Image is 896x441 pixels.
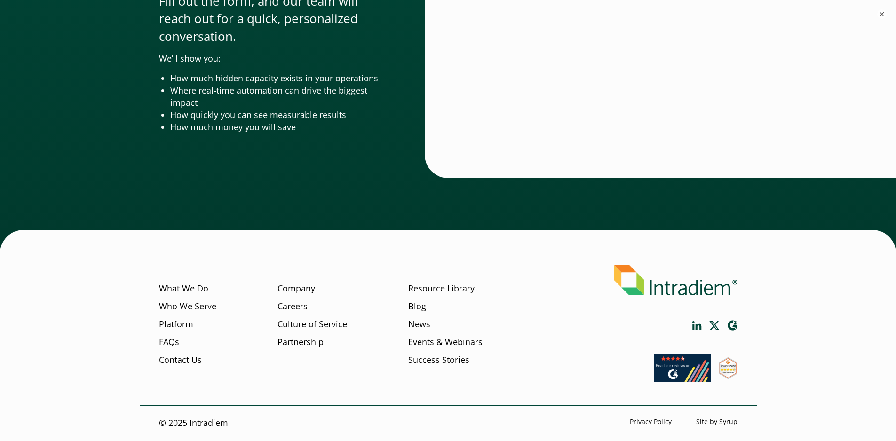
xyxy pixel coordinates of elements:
[278,336,324,348] a: Partnership
[408,354,469,366] a: Success Stories
[170,109,387,121] li: How quickly you can see measurable results
[159,53,387,65] p: We’ll show you:
[159,300,216,313] a: Who We Serve
[630,417,672,426] a: Privacy Policy
[159,318,193,331] a: Platform
[278,318,347,331] a: Culture of Service
[654,354,711,382] img: Read our reviews on G2
[159,336,179,348] a: FAQs
[170,85,387,109] li: Where real-time automation can drive the biggest impact
[408,300,426,313] a: Blog
[692,321,702,330] a: Link opens in a new window
[709,321,720,330] a: Link opens in a new window
[159,354,202,366] a: Contact Us
[719,357,737,379] img: SourceForge User Reviews
[654,373,711,385] a: Link opens in a new window
[408,318,430,331] a: News
[170,121,387,134] li: How much money you will save
[719,370,737,381] a: Link opens in a new window
[727,320,737,331] a: Link opens in a new window
[159,283,208,295] a: What We Do
[696,417,737,426] a: Site by Syrup
[278,300,308,313] a: Careers
[170,72,387,85] li: How much hidden capacity exists in your operations
[408,283,475,295] a: Resource Library
[877,9,887,19] button: ×
[408,336,483,348] a: Events & Webinars
[614,265,737,295] img: Intradiem
[159,417,228,430] p: © 2025 Intradiem
[278,283,315,295] a: Company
